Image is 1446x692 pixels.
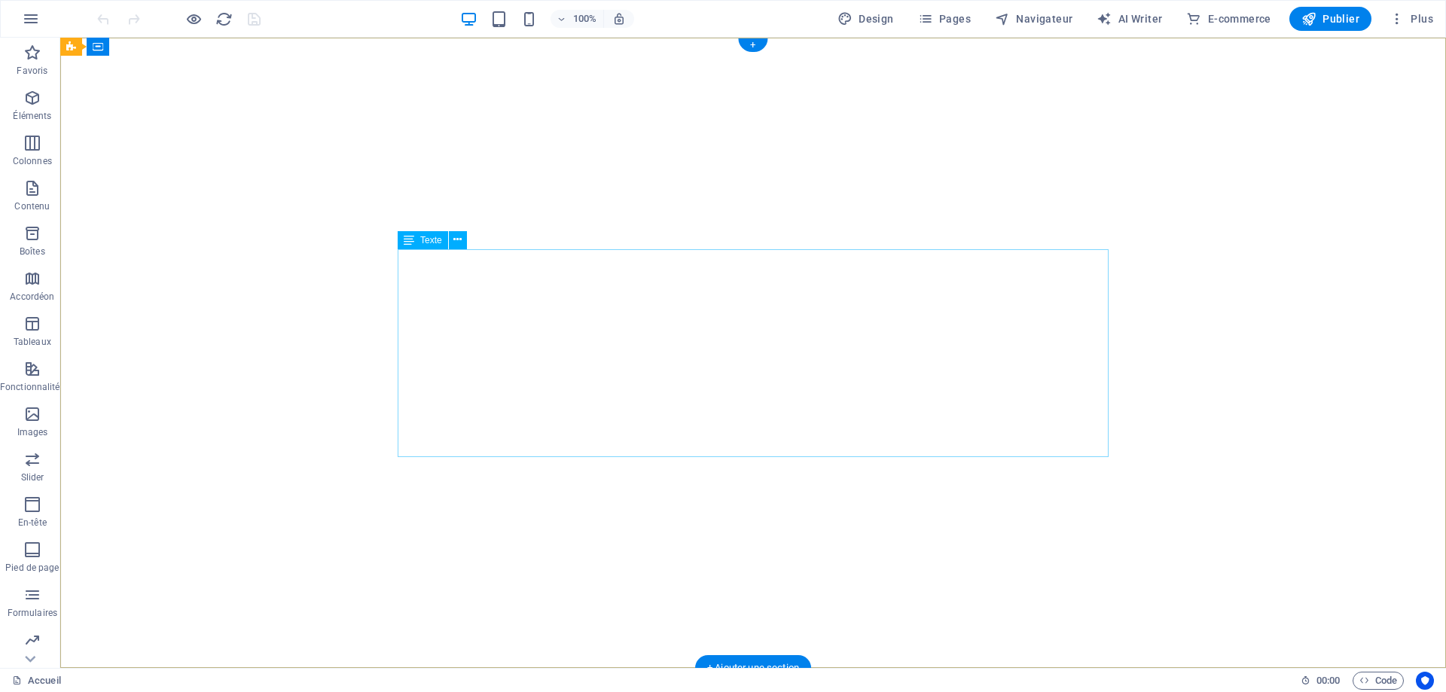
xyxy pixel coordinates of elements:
p: Éléments [13,110,51,122]
span: Code [1359,672,1397,690]
button: AI Writer [1091,7,1168,31]
i: Actualiser la page [215,11,233,28]
button: 100% [551,10,604,28]
span: Publier [1301,11,1359,26]
i: Lors du redimensionnement, ajuster automatiquement le niveau de zoom en fonction de l'appareil sé... [612,12,626,26]
span: Plus [1390,11,1433,26]
button: Plus [1383,7,1439,31]
p: Contenu [14,200,50,212]
button: Design [831,7,900,31]
h6: 100% [573,10,597,28]
div: + Ajouter une section [695,655,811,681]
button: Publier [1289,7,1371,31]
button: reload [215,10,233,28]
button: Usercentrics [1416,672,1434,690]
button: E-commerce [1180,7,1277,31]
p: Formulaires [8,607,57,619]
p: En-tête [18,517,47,529]
span: AI Writer [1097,11,1162,26]
p: Favoris [17,65,47,77]
span: Design [837,11,894,26]
div: + [738,38,767,52]
button: Pages [912,7,977,31]
span: E-commerce [1186,11,1271,26]
span: Pages [918,11,971,26]
div: Design (Ctrl+Alt+Y) [831,7,900,31]
button: Navigateur [989,7,1078,31]
span: 00 00 [1316,672,1340,690]
p: Pied de page [5,562,59,574]
p: Images [17,426,48,438]
span: Navigateur [995,11,1072,26]
p: Tableaux [14,336,51,348]
a: Cliquez pour annuler la sélection. Double-cliquez pour ouvrir Pages. [12,672,61,690]
p: Colonnes [13,155,52,167]
button: Code [1353,672,1404,690]
p: Slider [21,471,44,483]
span: Texte [420,236,442,245]
p: Accordéon [10,291,54,303]
p: Boîtes [20,245,45,258]
button: Cliquez ici pour quitter le mode Aperçu et poursuivre l'édition. [185,10,203,28]
span: : [1327,675,1329,686]
h6: Durée de la session [1301,672,1341,690]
